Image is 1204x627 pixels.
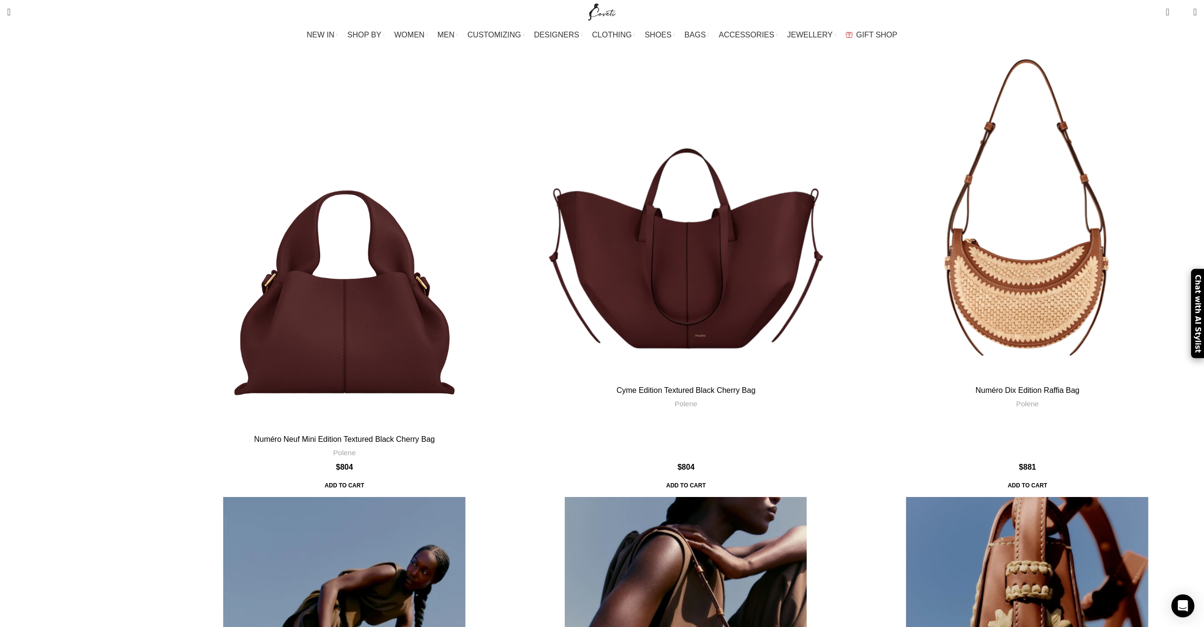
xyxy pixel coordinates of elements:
a: JEWELLERY [787,25,836,45]
a: Numéro Dix Edition Raffia Bag [976,386,1080,394]
a: Numéro Neuf Mini Edition Textured Black Cherry Bag [175,43,514,430]
span: CLOTHING [592,30,632,39]
img: GiftBag [846,32,853,38]
span: Add to cart [659,477,712,494]
span: WOMEN [394,30,425,39]
a: Polene [1016,399,1039,409]
span: BAGS [684,30,705,39]
a: Polene [675,399,697,409]
span: ACCESSORIES [719,30,775,39]
span: MEN [438,30,455,39]
a: BAGS [684,25,709,45]
a: MEN [438,25,458,45]
span: SHOP BY [347,30,381,39]
span: GIFT SHOP [856,30,897,39]
a: SHOP BY [347,25,385,45]
a: Add to cart: “Numéro Neuf Mini Edition Textured Black Cherry Bag” [318,477,371,494]
span: CUSTOMIZING [467,30,521,39]
a: Numéro Neuf Mini Edition Textured Black Cherry Bag [254,435,435,443]
a: CUSTOMIZING [467,25,525,45]
span: Add to cart [1001,477,1054,494]
a: NEW IN [307,25,338,45]
span: DESIGNERS [534,30,579,39]
a: DESIGNERS [534,25,583,45]
bdi: 881 [1019,463,1036,471]
span: 1 [1167,5,1174,12]
div: Main navigation [2,25,1202,45]
span: $ [678,463,682,471]
div: Open Intercom Messenger [1171,594,1194,617]
a: Search [2,2,15,22]
a: Add to cart: “Numéro Dix Edition Raffia Bag” [1001,477,1054,494]
a: GIFT SHOP [846,25,897,45]
bdi: 804 [336,463,353,471]
a: Polene [333,448,356,458]
a: Cyme Edition Textured Black Cherry Bag [517,43,856,381]
a: Cyme Edition Textured Black Cherry Bag [617,386,756,394]
span: JEWELLERY [787,30,833,39]
span: Add to cart [318,477,371,494]
span: NEW IN [307,30,334,39]
a: WOMEN [394,25,428,45]
a: 1 [1161,2,1174,22]
bdi: 804 [678,463,695,471]
span: 0 [1179,10,1186,17]
a: ACCESSORIES [719,25,778,45]
a: Add to cart: “Cyme Edition Textured Black Cherry Bag” [659,477,712,494]
a: Site logo [586,7,618,15]
a: CLOTHING [592,25,635,45]
a: SHOES [644,25,675,45]
div: My Wishlist [1177,2,1186,22]
span: $ [336,463,340,471]
a: Numéro Dix Edition Raffia Bag [858,43,1197,381]
span: $ [1019,463,1023,471]
span: SHOES [644,30,671,39]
